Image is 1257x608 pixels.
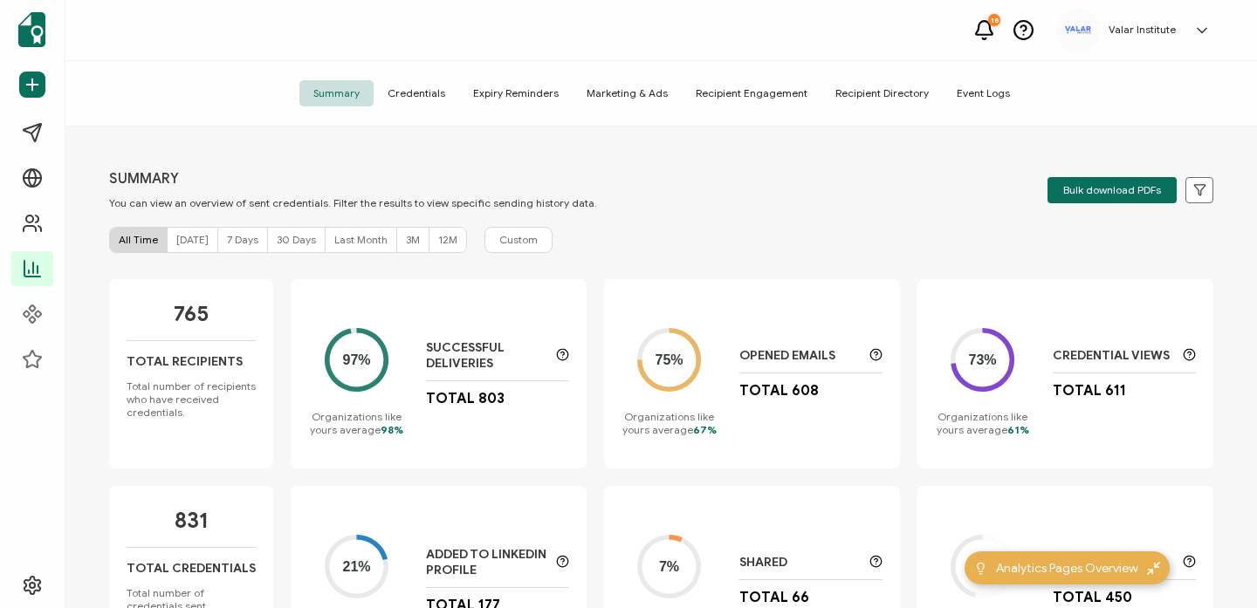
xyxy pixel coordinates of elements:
[943,80,1024,106] span: Event Logs
[1109,24,1176,36] h5: Valar Institute
[127,354,243,369] p: Total Recipients
[127,379,256,419] p: Total number of recipients who have received credentials.
[374,80,459,106] span: Credentials
[459,80,573,106] span: Expiry Reminders
[127,561,256,576] p: Total Credentials
[175,508,208,534] p: 831
[438,233,457,246] span: 12M
[682,80,821,106] span: Recipient Engagement
[1053,382,1126,400] p: Total 611
[426,340,547,372] p: Successful Deliveries
[1147,562,1160,575] img: minimize-icon.svg
[499,232,538,248] span: Custom
[988,14,1000,26] div: 18
[227,233,258,246] span: 7 Days
[426,390,505,407] p: Total 803
[176,233,209,246] span: [DATE]
[739,555,861,570] p: Shared
[308,410,404,436] p: Organizations like yours average
[1053,348,1174,364] p: Credential Views
[406,233,420,246] span: 3M
[1053,589,1132,606] p: Total 450
[1063,185,1161,195] span: Bulk download PDFs
[739,589,809,606] p: Total 66
[277,233,316,246] span: 30 Days
[739,348,861,364] p: Opened Emails
[109,196,597,209] p: You can view an overview of sent credentials. Filter the results to view specific sending history...
[484,227,553,253] button: Custom
[299,80,374,106] span: Summary
[996,559,1138,577] span: Analytics Pages Overview
[174,301,209,327] p: 765
[622,410,718,436] p: Organizations like yours average
[119,233,158,246] span: All Time
[109,170,597,188] p: SUMMARY
[935,410,1031,436] p: Organizations like yours average
[1065,26,1091,33] img: 9d7cedca-7689-4f57-a5df-1b05e96c1e61.svg
[821,80,943,106] span: Recipient Directory
[573,80,682,106] span: Marketing & Ads
[381,423,403,436] span: 98%
[1170,524,1257,608] iframe: Chat Widget
[334,233,388,246] span: Last Month
[426,547,547,578] p: Added to LinkedIn Profile
[1047,177,1177,203] button: Bulk download PDFs
[739,382,819,400] p: Total 608
[18,12,45,47] img: sertifier-logomark-colored.svg
[693,423,717,436] span: 67%
[1007,423,1029,436] span: 61%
